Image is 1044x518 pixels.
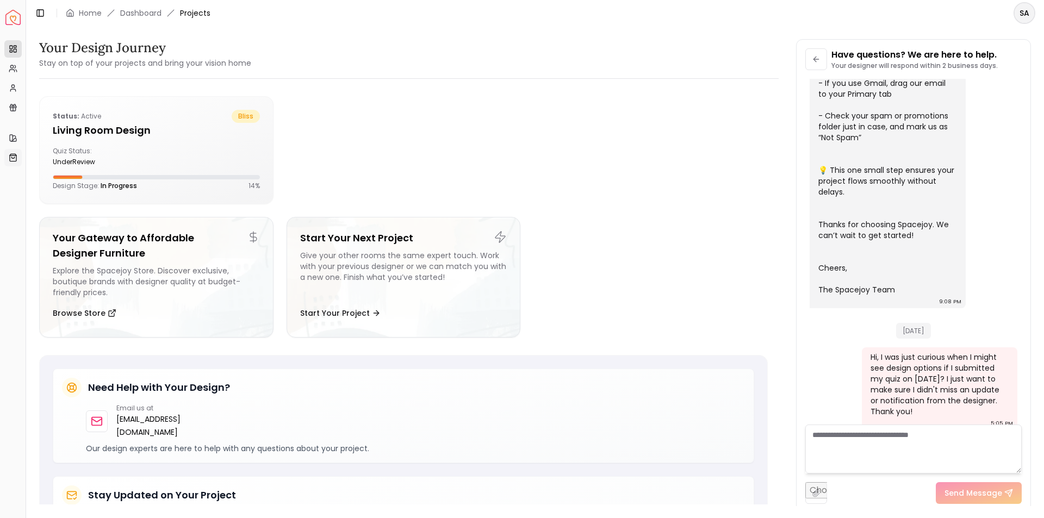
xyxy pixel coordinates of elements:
a: Spacejoy [5,10,21,25]
button: Start Your Project [300,302,381,324]
a: [EMAIL_ADDRESS][DOMAIN_NAME] [116,413,238,439]
a: Your Gateway to Affordable Designer FurnitureExplore the Spacejoy Store. Discover exclusive, bout... [39,217,274,338]
img: Spacejoy Logo [5,10,21,25]
nav: breadcrumb [66,8,210,18]
a: Home [79,8,102,18]
div: 5:05 PM [991,418,1013,429]
div: Quiz Status: [53,147,152,166]
p: Email us at [116,404,238,413]
h5: Living Room design [53,123,260,138]
h5: Need Help with Your Design? [88,380,230,395]
div: Explore the Spacejoy Store. Discover exclusive, boutique brands with designer quality at budget-f... [53,265,260,298]
p: active [53,110,101,123]
p: 14 % [248,182,260,190]
button: Browse Store [53,302,116,324]
p: Have questions? We are here to help. [831,48,998,61]
p: Your designer will respond within 2 business days. [831,61,998,70]
button: SA [1014,2,1035,24]
div: underReview [53,158,152,166]
a: Dashboard [120,8,161,18]
h5: Start Your Next Project [300,230,507,246]
h3: Your Design Journey [39,39,251,57]
div: Give your other rooms the same expert touch. Work with your previous designer or we can match you... [300,250,507,298]
span: In Progress [101,181,137,190]
p: Design Stage: [53,182,137,190]
div: 9:08 PM [939,296,961,307]
span: bliss [232,110,260,123]
span: Projects [180,8,210,18]
div: Hi, I was just curious when I might see design options if I submitted my quiz on [DATE]? I just w... [871,352,1007,417]
a: Start Your Next ProjectGive your other rooms the same expert touch. Work with your previous desig... [287,217,521,338]
span: [DATE] [896,323,931,339]
h5: Stay Updated on Your Project [88,488,236,503]
small: Stay on top of your projects and bring your vision home [39,58,251,68]
b: Status: [53,111,79,121]
p: Our design experts are here to help with any questions about your project. [86,443,745,454]
span: SA [1015,3,1034,23]
h5: Your Gateway to Affordable Designer Furniture [53,230,260,261]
